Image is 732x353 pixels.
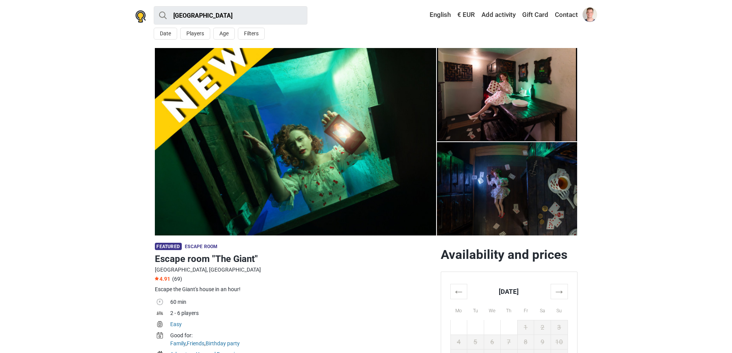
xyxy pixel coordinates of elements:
[450,299,467,320] th: Mo
[534,299,551,320] th: Sa
[154,28,177,40] button: Date
[155,285,435,293] div: Escape the Giant's house in an hour!
[172,276,182,282] span: (69)
[467,284,551,299] th: [DATE]
[422,8,453,22] a: English
[534,320,551,335] td: 2
[553,8,580,22] a: Contact
[520,8,550,22] a: Gift Card
[455,8,477,22] a: € EUR
[238,28,265,40] button: Filters
[213,28,235,40] button: Age
[517,335,534,350] td: 8
[155,266,435,274] div: [GEOGRAPHIC_DATA], [GEOGRAPHIC_DATA]
[467,299,484,320] th: Tu
[155,48,436,235] img: Escape room "The Giant" photo 13
[170,297,435,308] td: 60 min
[155,276,170,282] span: 4.91
[155,48,436,235] a: Escape room "The Giant" photo 12
[437,48,578,141] a: Escape room "The Giant" photo 3
[170,308,435,320] td: 2 - 6 players
[155,243,182,250] span: Featured
[501,335,518,350] td: 7
[187,340,204,346] a: Friends
[551,335,568,350] td: 10
[437,48,578,141] img: Escape room "The Giant" photo 4
[135,10,146,23] img: Nowescape logo
[170,331,435,350] td: , ,
[185,244,217,249] span: Escape room
[437,142,578,235] img: Escape room "The Giant" photo 5
[170,340,186,346] a: Family
[551,320,568,335] td: 3
[534,335,551,350] td: 9
[206,340,240,346] a: Birthday party
[551,284,568,299] th: →
[467,335,484,350] td: 5
[517,299,534,320] th: Fr
[155,277,159,280] img: Star
[155,252,435,266] h1: Escape room "The Giant"
[501,299,518,320] th: Th
[517,320,534,335] td: 1
[484,335,501,350] td: 6
[154,6,307,25] input: try “London”
[441,247,578,262] h2: Availability and prices
[180,28,210,40] button: Players
[170,331,435,340] div: Good for:
[437,142,578,235] a: Escape room "The Giant" photo 4
[484,299,501,320] th: We
[170,321,182,327] a: Easy
[480,8,518,22] a: Add activity
[551,299,568,320] th: Su
[450,284,467,299] th: ←
[450,335,467,350] td: 4
[424,12,430,18] img: English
